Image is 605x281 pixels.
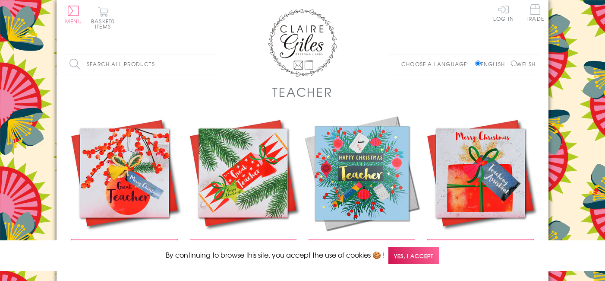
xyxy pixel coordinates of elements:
[71,239,178,255] button: £3.75 Add to Basket
[475,61,481,66] input: English
[190,239,297,255] button: £3.75 Add to Basket
[91,7,115,29] button: Basket0 items
[208,54,216,74] input: Search
[421,114,540,264] a: Christmas Card, Present, Merry Christmas, Teaching Assistant, Tassel Embellished £3.75 Add to Basket
[526,4,544,23] a: Trade
[272,83,332,101] h1: Teacher
[65,17,82,25] span: Menu
[526,4,544,21] span: Trade
[493,4,514,21] a: Log In
[511,61,517,66] input: Welsh
[421,114,540,233] img: Christmas Card, Present, Merry Christmas, Teaching Assistant, Tassel Embellished
[65,114,184,233] img: Christmas Card, Bauble and Berries, Great Teacher, Tassel Embellished
[302,114,421,233] img: Christmas Card, Teacher Wreath and Baubles, text foiled in shiny gold
[65,114,184,264] a: Christmas Card, Bauble and Berries, Great Teacher, Tassel Embellished £3.75 Add to Basket
[65,6,82,24] button: Menu
[65,54,216,74] input: Search all products
[184,114,302,233] img: Christmas Card, Cracker, To a Great Teacher, Happy Christmas, Tassel Embellished
[388,247,439,264] span: Yes, I accept
[511,60,536,68] label: Welsh
[95,17,115,30] span: 0 items
[268,9,337,77] img: Claire Giles Greetings Cards
[475,60,509,68] label: English
[427,239,534,255] button: £3.75 Add to Basket
[184,114,302,264] a: Christmas Card, Cracker, To a Great Teacher, Happy Christmas, Tassel Embellished £3.75 Add to Basket
[302,114,421,264] a: Christmas Card, Teacher Wreath and Baubles, text foiled in shiny gold £3.50 Add to Basket
[309,239,416,255] button: £3.50 Add to Basket
[401,60,473,68] p: Choose a language:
